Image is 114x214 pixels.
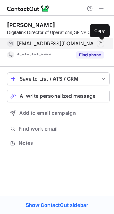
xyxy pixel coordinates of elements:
[19,110,76,116] span: Add to email campaign
[7,4,50,13] img: ContactOut v5.3.10
[7,90,110,102] button: AI write personalized message
[7,72,110,85] button: save-profile-one-click
[19,140,107,146] span: Notes
[7,107,110,119] button: Add to email campaign
[20,76,97,82] div: Save to List / ATS / CRM
[19,126,107,132] span: Find work email
[7,124,110,134] button: Find work email
[76,51,104,58] button: Reveal Button
[17,40,99,47] span: [EMAIL_ADDRESS][DOMAIN_NAME]
[7,21,55,29] div: [PERSON_NAME]
[7,29,110,36] div: Digitalink Director of Operations, SR VP Of Sales
[19,200,95,210] a: Show ContactOut sidebar
[7,138,110,148] button: Notes
[20,93,95,99] span: AI write personalized message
